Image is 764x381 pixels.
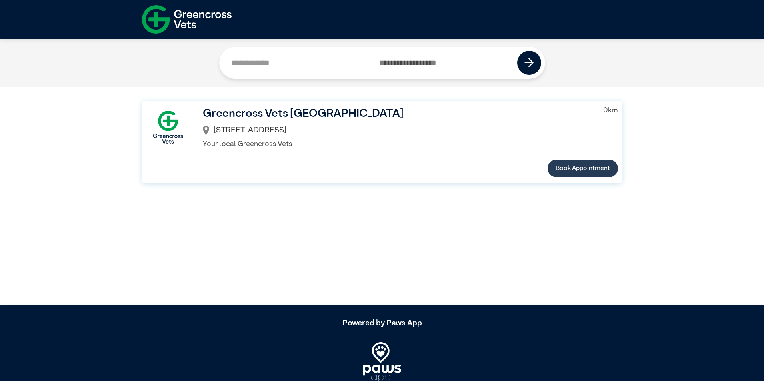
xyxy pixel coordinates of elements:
[370,47,518,79] input: Search by Postcode
[203,105,590,122] h3: Greencross Vets [GEOGRAPHIC_DATA]
[203,139,590,150] p: Your local Greencross Vets
[142,318,622,328] h5: Powered by Paws App
[146,105,190,149] img: GX-Square.png
[524,58,534,68] img: icon-right
[548,160,618,177] button: Book Appointment
[223,47,370,79] input: Search by Clinic Name
[603,105,618,116] p: 0 km
[142,2,232,37] img: f-logo
[203,122,590,139] div: [STREET_ADDRESS]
